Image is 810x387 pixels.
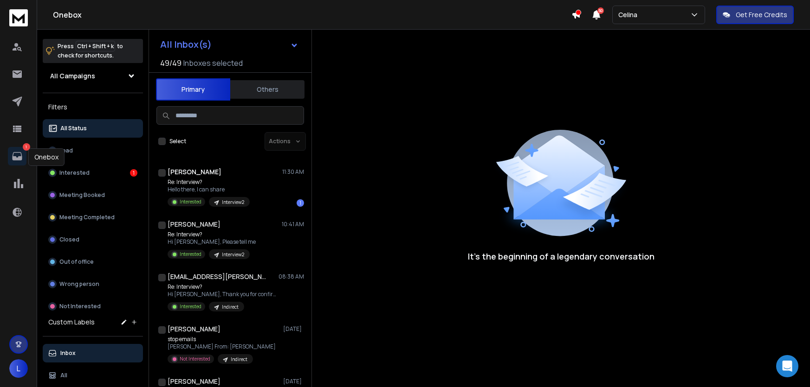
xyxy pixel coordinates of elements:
h3: Custom Labels [48,317,95,327]
h1: All Inbox(s) [160,40,212,49]
p: Get Free Credits [736,10,787,19]
span: Ctrl + Shift + k [76,41,115,51]
p: 11:30 AM [282,168,304,176]
p: Re: Interview? [168,231,256,238]
p: Press to check for shortcuts. [58,42,123,60]
p: Interested [180,198,201,205]
p: Interested [59,169,90,177]
button: Meeting Booked [43,186,143,204]
p: Closed [59,236,79,243]
p: 10:41 AM [282,221,304,228]
button: All [43,366,143,385]
p: Inbox [60,349,76,357]
h1: [PERSON_NAME] [168,220,220,229]
p: Interview2 [222,251,244,258]
p: Re: Interview? [168,178,250,186]
button: Closed [43,230,143,249]
button: L [9,359,28,378]
span: 49 / 49 [160,57,181,69]
p: Hi [PERSON_NAME], Please tell me [168,238,256,246]
button: Primary [156,78,230,101]
div: Open Intercom Messenger [776,355,798,377]
h1: [PERSON_NAME] [168,167,221,177]
p: Not Interested [59,303,101,310]
p: It’s the beginning of a legendary conversation [468,250,654,263]
button: Wrong person [43,275,143,293]
p: Not Interested [180,355,210,362]
button: All Inbox(s) [153,35,306,54]
button: Others [230,79,305,100]
button: Meeting Completed [43,208,143,227]
a: 1 [8,147,26,165]
h1: [PERSON_NAME] [168,377,220,386]
p: Hello there, I can share [168,186,250,193]
span: 50 [597,7,604,14]
p: [DATE] [283,325,304,333]
div: 1 [297,199,304,207]
p: Indirect [222,304,239,311]
button: All Campaigns [43,67,143,85]
button: Interested1 [43,164,143,182]
div: 1 [130,169,137,177]
button: Not Interested [43,297,143,316]
p: Out of office [59,258,94,266]
img: logo [9,9,28,26]
p: All [60,372,67,379]
p: Hi [PERSON_NAME], Thank you for confirming. [168,291,279,298]
button: Out of office [43,253,143,271]
label: Select [169,138,186,145]
p: stop emails [168,336,276,343]
p: Interested [180,251,201,258]
p: 1 [23,143,30,151]
button: Lead [43,141,143,160]
p: [PERSON_NAME] From: [PERSON_NAME] [168,343,276,350]
p: [DATE] [283,378,304,385]
h1: [EMAIL_ADDRESS][PERSON_NAME][DOMAIN_NAME] [168,272,270,281]
button: Inbox [43,344,143,362]
p: Re: Interview? [168,283,279,291]
h1: Onebox [53,9,571,20]
p: Wrong person [59,280,99,288]
p: Indirect [231,356,247,363]
button: All Status [43,119,143,138]
button: Get Free Credits [716,6,794,24]
p: 08:38 AM [279,273,304,280]
h1: All Campaigns [50,71,95,81]
p: All Status [60,125,87,132]
h3: Filters [43,101,143,114]
div: Onebox [28,148,65,166]
h1: [PERSON_NAME] [168,324,220,334]
p: Meeting Booked [59,191,105,199]
p: Lead [59,147,73,154]
h3: Inboxes selected [183,57,243,69]
p: Meeting Completed [59,214,115,221]
p: Interested [180,303,201,310]
p: Interview2 [222,199,244,206]
p: Celina [618,10,641,19]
